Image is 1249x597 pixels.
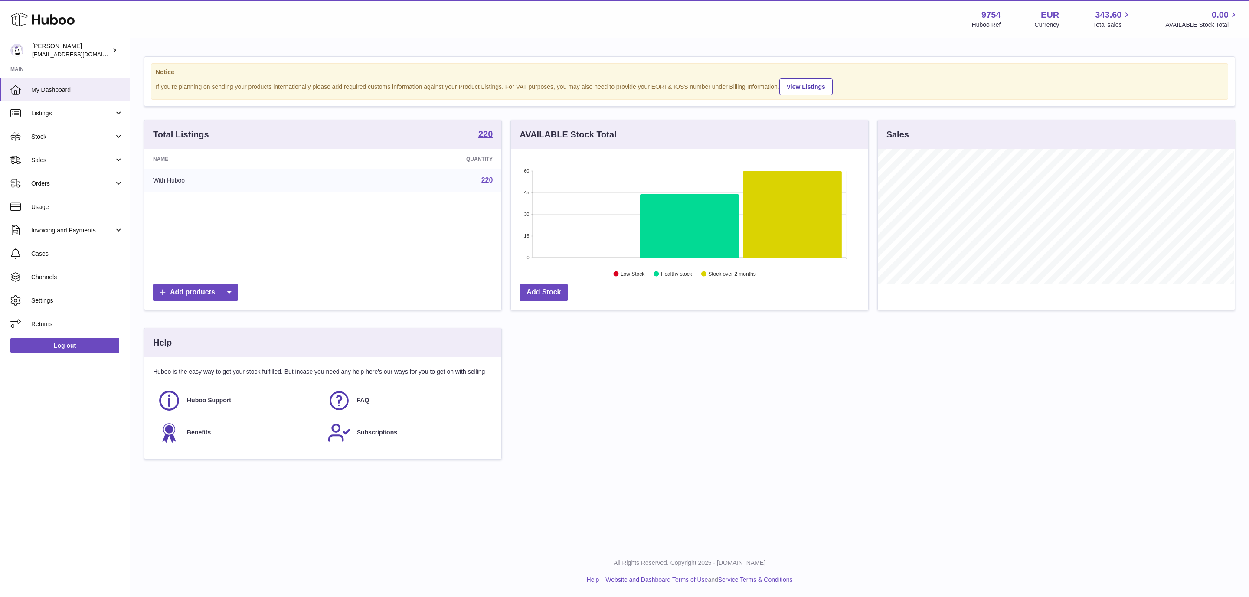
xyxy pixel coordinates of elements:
[187,428,211,437] span: Benefits
[1165,9,1239,29] a: 0.00 AVAILABLE Stock Total
[32,42,110,59] div: [PERSON_NAME]
[478,130,493,140] a: 220
[157,421,319,444] a: Benefits
[156,77,1223,95] div: If you're planning on sending your products internationally please add required customs informati...
[153,284,238,301] a: Add products
[157,389,319,412] a: Huboo Support
[327,389,489,412] a: FAQ
[144,149,333,169] th: Name
[31,86,123,94] span: My Dashboard
[144,169,333,192] td: With Huboo
[1093,9,1131,29] a: 343.60 Total sales
[31,273,123,281] span: Channels
[1093,21,1131,29] span: Total sales
[981,9,1001,21] strong: 9754
[1212,9,1229,21] span: 0.00
[1165,21,1239,29] span: AVAILABLE Stock Total
[357,396,369,405] span: FAQ
[327,421,489,444] a: Subscriptions
[1035,21,1059,29] div: Currency
[153,129,209,140] h3: Total Listings
[524,233,530,238] text: 15
[153,337,172,349] h3: Help
[661,271,693,277] text: Healthy stock
[10,338,119,353] a: Log out
[31,250,123,258] span: Cases
[153,368,493,376] p: Huboo is the easy way to get your stock fulfilled. But incase you need any help here's our ways f...
[1095,9,1121,21] span: 343.60
[524,168,530,173] text: 60
[524,190,530,195] text: 45
[481,176,493,184] a: 220
[156,68,1223,76] strong: Notice
[709,271,756,277] text: Stock over 2 months
[602,576,792,584] li: and
[10,44,23,57] img: info@fieldsluxury.london
[478,130,493,138] strong: 220
[31,133,114,141] span: Stock
[31,109,114,117] span: Listings
[621,271,645,277] text: Low Stock
[31,297,123,305] span: Settings
[527,255,530,260] text: 0
[605,576,708,583] a: Website and Dashboard Terms of Use
[587,576,599,583] a: Help
[520,129,616,140] h3: AVAILABLE Stock Total
[31,320,123,328] span: Returns
[31,179,114,188] span: Orders
[972,21,1001,29] div: Huboo Ref
[886,129,909,140] h3: Sales
[718,576,793,583] a: Service Terms & Conditions
[1041,9,1059,21] strong: EUR
[524,212,530,217] text: 30
[32,51,128,58] span: [EMAIL_ADDRESS][DOMAIN_NAME]
[31,226,114,235] span: Invoicing and Payments
[31,203,123,211] span: Usage
[31,156,114,164] span: Sales
[520,284,568,301] a: Add Stock
[187,396,231,405] span: Huboo Support
[137,559,1242,567] p: All Rights Reserved. Copyright 2025 - [DOMAIN_NAME]
[357,428,397,437] span: Subscriptions
[333,149,501,169] th: Quantity
[779,78,833,95] a: View Listings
